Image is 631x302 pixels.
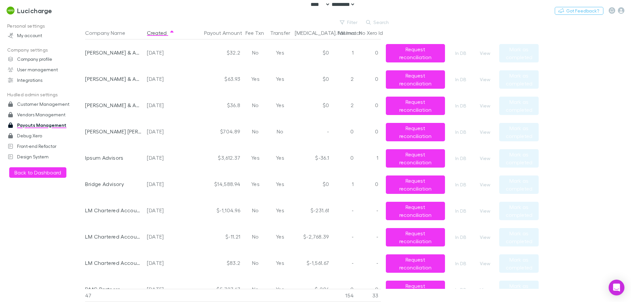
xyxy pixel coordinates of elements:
button: Company Name [85,26,133,39]
button: Mark as completed [499,228,539,246]
a: In DB [450,181,471,189]
div: No [268,118,292,145]
div: 0 [356,66,381,92]
div: [PERSON_NAME] & Associates Chartered Accountants [85,39,142,66]
button: View [475,128,496,136]
div: $-11.21 [184,223,243,250]
div: $14,588.94 [184,171,243,197]
button: Request reconciliation [386,149,445,168]
div: No [243,197,268,223]
a: In DB [450,154,471,162]
button: Mark as completed [499,97,539,115]
a: In DB [450,286,471,294]
a: Payouts Management [1,120,89,130]
button: Request reconciliation [386,97,445,115]
button: Created [147,26,175,39]
a: Integrations [1,75,89,85]
div: 2 [332,92,356,118]
div: $0 [292,171,332,197]
div: LM Chartered Accountants & Business Advisors [85,223,142,250]
div: 47 [85,289,144,302]
button: Mark as completed [499,202,539,220]
button: Mark as completed [499,70,539,89]
div: 0 [356,92,381,118]
div: [DATE] [147,92,181,118]
div: No [243,92,268,118]
a: In DB [450,233,471,241]
div: Yes [268,66,292,92]
div: [DATE] [147,171,181,197]
div: - [332,250,356,276]
div: - [356,197,381,223]
div: $-36.1 [292,145,332,171]
div: $83.2 [184,250,243,276]
div: Yes [268,145,292,171]
p: Hudled admin settings [1,91,89,99]
div: $0 [292,66,332,92]
div: $63.93 [184,66,243,92]
div: - [332,197,356,223]
button: Payout Amount [204,26,250,39]
a: In DB [450,128,471,136]
button: Mark as completed [499,123,539,141]
button: View [475,154,496,162]
button: [MEDICAL_DATA]. Mismatch [295,26,370,39]
a: Lucicharge [3,3,56,18]
div: 1 [356,145,381,171]
div: 0 [332,118,356,145]
div: - [356,250,381,276]
a: Design System [1,151,89,162]
button: Transfer [270,26,298,39]
div: Yes [243,66,268,92]
button: Fee Txn [245,26,272,39]
div: - [356,223,381,250]
div: [PERSON_NAME] & Associates Chartered Accountants [85,66,142,92]
button: Back to Dashboard [9,167,66,178]
button: Search [363,18,393,26]
button: No Xero Id [359,26,391,39]
div: Yes [243,171,268,197]
div: 2 [332,66,356,92]
p: Company settings [1,46,89,54]
div: 33 [356,289,381,302]
div: - [292,118,332,145]
div: $-1,561.67 [292,250,332,276]
button: Fail Invs [338,26,363,39]
div: No [243,39,268,66]
div: 0 [356,39,381,66]
div: $0 [292,92,332,118]
div: [PERSON_NAME] & Associates Chartered Accountants [85,92,142,118]
button: Filter [337,18,362,26]
button: View [475,286,496,294]
div: No [243,118,268,145]
div: $32.2 [184,39,243,66]
div: $36.8 [184,92,243,118]
button: Request reconciliation [386,44,445,62]
button: Request reconciliation [386,202,445,220]
div: $-1,104.96 [184,197,243,223]
a: In DB [450,102,471,110]
div: Yes [243,145,268,171]
a: In DB [450,76,471,83]
div: [DATE] [147,118,181,145]
div: LM Chartered Accountants & Business Advisors [85,197,142,223]
img: Lucicharge's Logo [7,7,14,14]
button: Request reconciliation [386,281,445,299]
div: Ipsum Advisors [85,145,142,171]
div: LM Chartered Accountants & Business Advisors [85,250,142,276]
button: View [475,102,496,110]
button: Request reconciliation [386,70,445,89]
button: Request reconciliation [386,254,445,273]
button: Request reconciliation [386,123,445,141]
div: [DATE] [147,145,181,171]
button: Got Feedback? [555,7,603,15]
button: Request reconciliation [386,175,445,194]
div: Yes [268,92,292,118]
div: 1 [332,39,356,66]
div: $-2,768.39 [292,223,332,250]
div: 0 [356,171,381,197]
button: View [475,233,496,241]
div: [DATE] [147,250,181,276]
div: Yes [268,39,292,66]
div: $-231.61 [292,197,332,223]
